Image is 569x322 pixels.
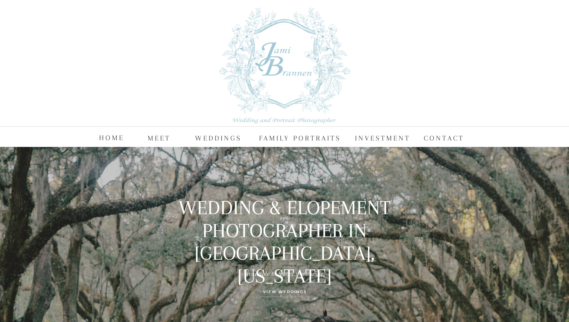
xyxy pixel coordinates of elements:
a: CONTACT [424,132,471,143]
a: WEDDINGS [195,132,242,143]
p: available to travel worldwide [184,268,385,274]
a: View Weddings [245,289,325,301]
a: FAMILY PORTRAITS [259,132,344,143]
h1: Wedding & Elopement photographer in [GEOGRAPHIC_DATA], [US_STATE] [161,197,408,261]
a: HOME [99,132,124,143]
a: Investment [355,132,412,143]
a: MEET [148,132,172,143]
